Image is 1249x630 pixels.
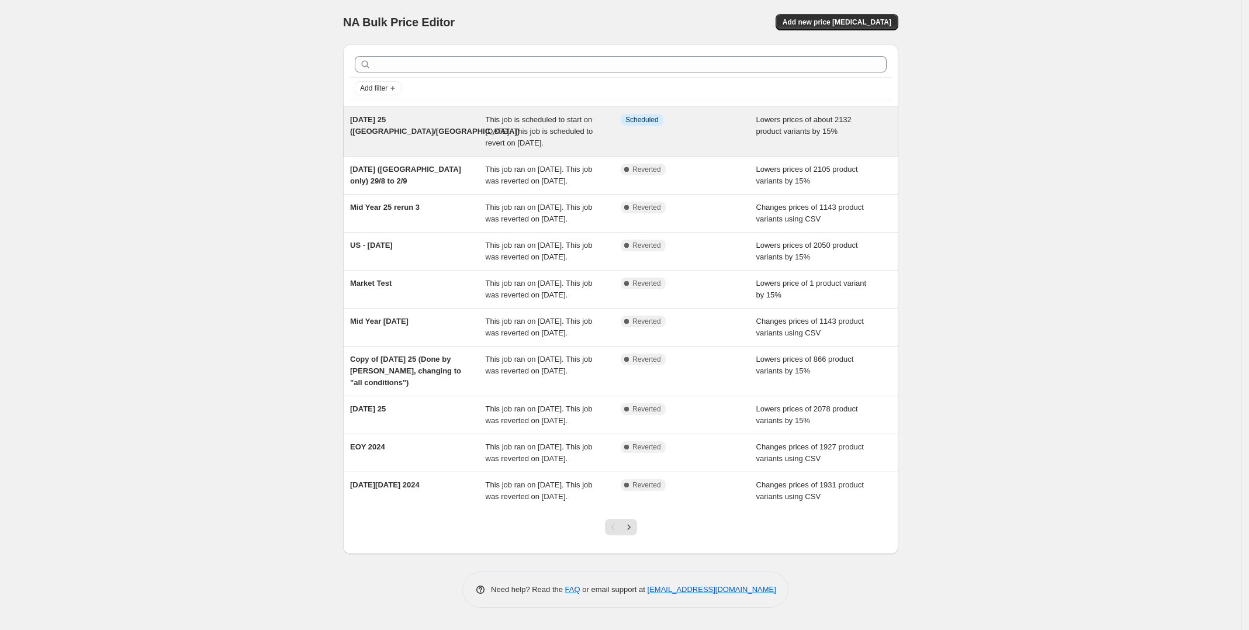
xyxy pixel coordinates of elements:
span: EOY 2024 [350,442,385,451]
span: This job ran on [DATE]. This job was reverted on [DATE]. [486,165,593,185]
span: Lowers price of 1 product variant by 15% [756,279,867,299]
span: This job ran on [DATE]. This job was reverted on [DATE]. [486,480,593,501]
span: Need help? Read the [491,585,565,594]
span: This job ran on [DATE]. This job was reverted on [DATE]. [486,241,593,261]
a: [EMAIL_ADDRESS][DOMAIN_NAME] [648,585,776,594]
button: Add new price [MEDICAL_DATA] [776,14,898,30]
span: Reverted [632,317,661,326]
span: Reverted [632,442,661,452]
span: [DATE] 25 [350,404,386,413]
span: [DATE] 25 ([GEOGRAPHIC_DATA]/[GEOGRAPHIC_DATA]) [350,115,520,136]
span: Reverted [632,203,661,212]
span: [DATE][DATE] 2024 [350,480,420,489]
span: Reverted [632,165,661,174]
span: This job ran on [DATE]. This job was reverted on [DATE]. [486,203,593,223]
span: Lowers prices of 2050 product variants by 15% [756,241,858,261]
span: Lowers prices of 866 product variants by 15% [756,355,854,375]
span: This job ran on [DATE]. This job was reverted on [DATE]. [486,442,593,463]
span: Reverted [632,241,661,250]
span: Lowers prices of 2105 product variants by 15% [756,165,858,185]
span: This job ran on [DATE]. This job was reverted on [DATE]. [486,355,593,375]
button: Next [621,519,637,535]
span: Add filter [360,84,387,93]
span: Reverted [632,404,661,414]
span: US - [DATE] [350,241,393,250]
span: Scheduled [625,115,659,124]
span: Lowers prices of 2078 product variants by 15% [756,404,858,425]
nav: Pagination [605,519,637,535]
button: Add filter [355,81,402,95]
span: Market Test [350,279,392,288]
span: Mid Year [DATE] [350,317,409,326]
span: Changes prices of 1927 product variants using CSV [756,442,864,463]
span: [DATE] ([GEOGRAPHIC_DATA] only) 29/8 to 2/9 [350,165,461,185]
span: Mid Year 25 rerun 3 [350,203,420,212]
span: This job ran on [DATE]. This job was reverted on [DATE]. [486,404,593,425]
span: Add new price [MEDICAL_DATA] [783,18,891,27]
span: Reverted [632,480,661,490]
span: Changes prices of 1143 product variants using CSV [756,317,864,337]
span: Reverted [632,279,661,288]
span: This job is scheduled to start on [DATE]. This job is scheduled to revert on [DATE]. [486,115,593,147]
span: Lowers prices of about 2132 product variants by 15% [756,115,852,136]
a: FAQ [565,585,580,594]
span: This job ran on [DATE]. This job was reverted on [DATE]. [486,317,593,337]
span: or email support at [580,585,648,594]
span: Copy of [DATE] 25 (Done by [PERSON_NAME], changing to "all conditions") [350,355,461,387]
span: NA Bulk Price Editor [343,16,455,29]
span: Changes prices of 1143 product variants using CSV [756,203,864,223]
span: This job ran on [DATE]. This job was reverted on [DATE]. [486,279,593,299]
span: Reverted [632,355,661,364]
span: Changes prices of 1931 product variants using CSV [756,480,864,501]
